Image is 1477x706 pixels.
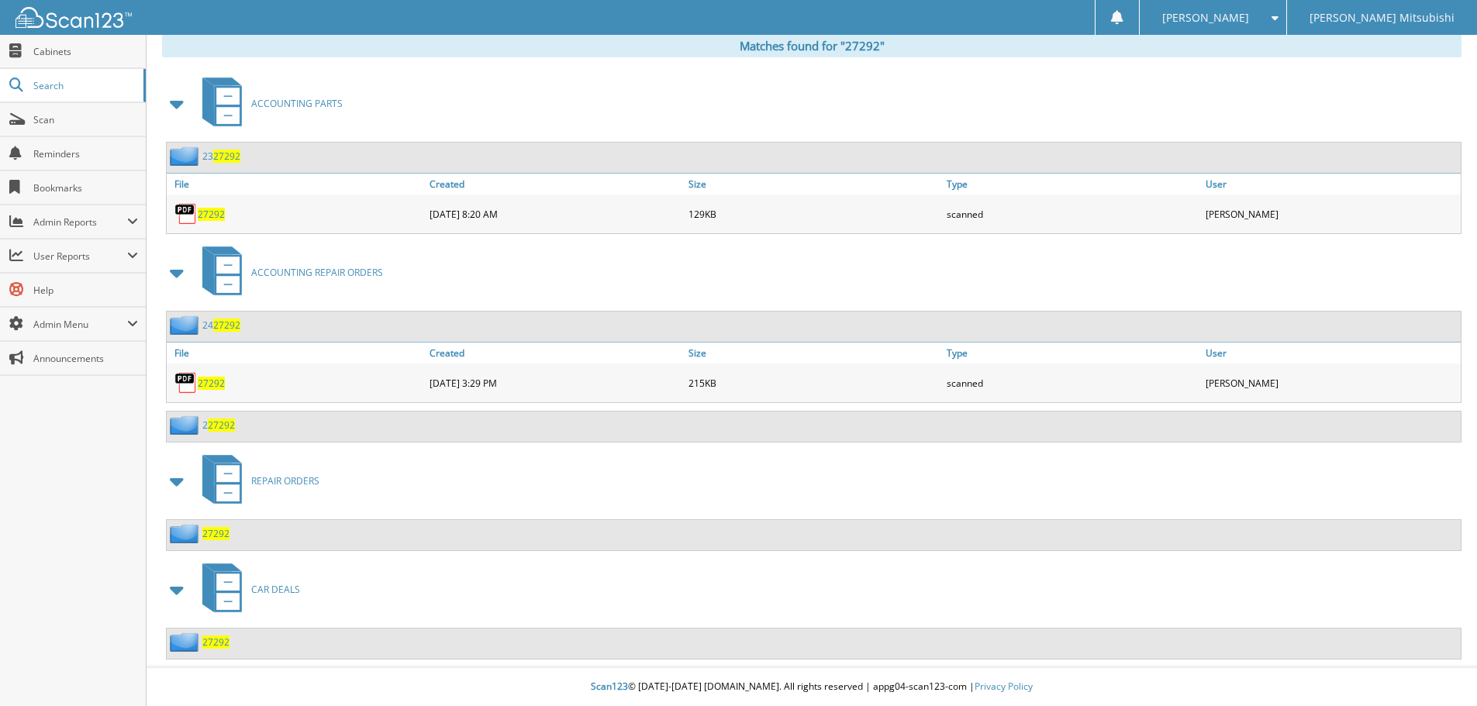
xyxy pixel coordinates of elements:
[33,318,127,331] span: Admin Menu
[33,181,138,195] span: Bookmarks
[202,418,235,432] a: 227292
[170,415,202,435] img: folder2.png
[193,73,343,134] a: ACCOUNTING PARTS
[943,343,1202,363] a: Type
[167,174,426,195] a: File
[202,319,240,332] a: 2427292
[685,367,944,398] div: 215KB
[33,45,138,58] span: Cabinets
[943,174,1202,195] a: Type
[685,343,944,363] a: Size
[198,377,225,390] a: 27292
[198,208,225,221] a: 27292
[170,524,202,543] img: folder2.png
[174,202,198,226] img: PDF.png
[1399,632,1477,706] iframe: Chat Widget
[943,367,1202,398] div: scanned
[147,668,1477,706] div: © [DATE]-[DATE] [DOMAIN_NAME]. All rights reserved | appg04-scan123-com |
[208,418,235,432] span: 27292
[1162,13,1249,22] span: [PERSON_NAME]
[251,474,319,487] span: REPAIR ORDERS
[685,174,944,195] a: Size
[202,150,240,163] a: 2327292
[202,635,229,649] a: 27292
[162,34,1461,57] div: Matches found for "27292"
[167,343,426,363] a: File
[33,284,138,297] span: Help
[213,150,240,163] span: 27292
[975,680,1033,693] a: Privacy Policy
[1202,174,1461,195] a: User
[943,198,1202,229] div: scanned
[170,315,202,335] img: folder2.png
[426,343,685,363] a: Created
[685,198,944,229] div: 129KB
[33,147,138,160] span: Reminders
[251,583,300,596] span: CAR DEALS
[174,371,198,394] img: PDF.png
[33,79,136,92] span: Search
[16,7,132,28] img: scan123-logo-white.svg
[251,266,383,279] span: ACCOUNTING REPAIR ORDERS
[1202,367,1461,398] div: [PERSON_NAME]
[213,319,240,332] span: 27292
[193,559,300,620] a: CAR DEALS
[426,198,685,229] div: [DATE] 8:20 AM
[33,250,127,263] span: User Reports
[426,174,685,195] a: Created
[170,146,202,166] img: folder2.png
[1310,13,1455,22] span: [PERSON_NAME] Mitsubishi
[202,527,229,540] a: 27292
[426,367,685,398] div: [DATE] 3:29 PM
[170,632,202,652] img: folder2.png
[33,352,138,365] span: Announcements
[193,450,319,511] a: REPAIR ORDERS
[33,113,138,126] span: Scan
[591,680,628,693] span: Scan123
[251,97,343,110] span: ACCOUNTING PARTS
[33,215,127,229] span: Admin Reports
[1202,198,1461,229] div: [PERSON_NAME]
[193,242,383,303] a: ACCOUNTING REPAIR ORDERS
[1202,343,1461,363] a: User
